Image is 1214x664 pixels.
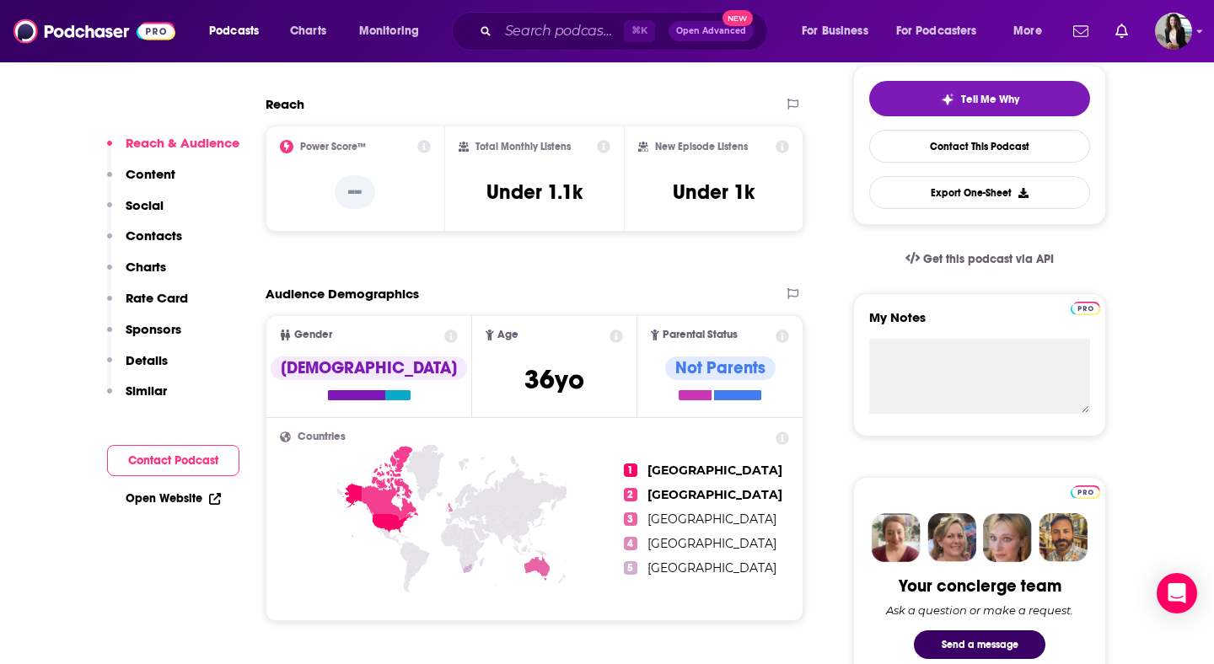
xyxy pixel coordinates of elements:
a: Contact This Podcast [869,130,1090,163]
span: 2 [624,488,637,501]
button: Open AdvancedNew [669,21,754,41]
button: Reach & Audience [107,135,239,166]
p: Similar [126,383,167,399]
span: Monitoring [359,19,419,43]
h2: Reach [266,96,304,112]
span: For Business [802,19,868,43]
span: Charts [290,19,326,43]
a: Show notifications dropdown [1066,17,1095,46]
a: Pro website [1071,483,1100,499]
div: [DEMOGRAPHIC_DATA] [271,356,467,380]
p: Details [126,352,168,368]
span: ⌘ K [624,20,655,42]
button: Charts [107,259,166,290]
span: Logged in as ElizabethCole [1155,13,1192,50]
button: Content [107,166,175,197]
span: 4 [624,537,637,550]
span: Age [497,329,518,340]
button: Contacts [107,228,182,259]
span: Parental Status [663,329,738,340]
h2: Audience Demographics [266,286,419,302]
div: Not Parents [665,356,776,380]
a: Get this podcast via API [892,238,1067,280]
h3: Under 1.1k [486,179,583,205]
span: [GEOGRAPHIC_DATA] [647,463,782,478]
h2: Power Score™ [300,141,366,153]
p: Sponsors [126,321,181,337]
span: Tell Me Why [961,93,1019,106]
span: Podcasts [209,19,259,43]
p: Social [126,197,164,213]
button: Send a message [914,630,1045,659]
button: Contact Podcast [107,445,239,476]
span: 5 [624,561,637,575]
span: 3 [624,512,637,526]
button: Export One-Sheet [869,176,1090,209]
a: Pro website [1071,299,1100,315]
a: Show notifications dropdown [1109,17,1135,46]
span: New [722,10,753,26]
div: Ask a question or make a request. [886,603,1073,617]
button: Show profile menu [1155,13,1192,50]
button: Sponsors [107,321,181,352]
h3: Under 1k [673,179,755,205]
p: -- [335,175,375,209]
span: 36 yo [524,363,584,396]
button: Details [107,352,168,383]
a: Charts [279,18,336,45]
span: Open Advanced [676,27,746,35]
button: Social [107,197,164,228]
span: [GEOGRAPHIC_DATA] [647,560,776,576]
input: Search podcasts, credits, & more... [498,18,624,45]
img: tell me why sparkle [941,93,954,106]
button: open menu [1002,18,1063,45]
span: [GEOGRAPHIC_DATA] [647,487,782,502]
button: open menu [347,18,441,45]
a: Open Website [126,491,221,506]
span: For Podcasters [896,19,977,43]
img: Podchaser Pro [1071,485,1100,499]
p: Charts [126,259,166,275]
p: Reach & Audience [126,135,239,151]
span: Gender [294,329,332,340]
span: [GEOGRAPHIC_DATA] [647,511,776,527]
img: Sydney Profile [872,513,921,562]
div: Open Intercom Messenger [1157,573,1197,613]
img: Barbara Profile [927,513,976,562]
button: Similar [107,383,167,414]
button: open menu [197,18,281,45]
span: 1 [624,463,637,477]
h2: New Episode Listens [655,141,748,153]
label: My Notes [869,309,1090,339]
span: Countries [298,431,346,442]
p: Rate Card [126,290,188,306]
img: Podchaser Pro [1071,302,1100,315]
div: Your concierge team [899,576,1061,597]
span: [GEOGRAPHIC_DATA] [647,536,776,551]
img: Jules Profile [983,513,1032,562]
p: Content [126,166,175,182]
div: Search podcasts, credits, & more... [468,12,784,51]
img: Podchaser - Follow, Share and Rate Podcasts [13,15,175,47]
span: Get this podcast via API [923,252,1054,266]
span: More [1013,19,1042,43]
button: open menu [885,18,1002,45]
button: Rate Card [107,290,188,321]
p: Contacts [126,228,182,244]
h2: Total Monthly Listens [475,141,571,153]
img: User Profile [1155,13,1192,50]
button: tell me why sparkleTell Me Why [869,81,1090,116]
img: Jon Profile [1039,513,1088,562]
button: open menu [790,18,889,45]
